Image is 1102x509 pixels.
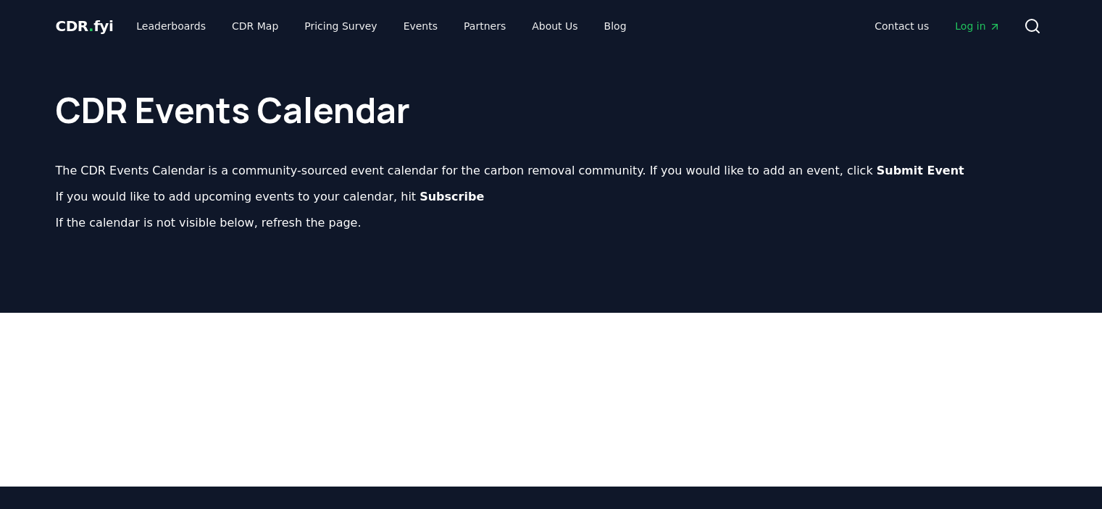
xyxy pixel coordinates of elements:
[56,64,1047,127] h1: CDR Events Calendar
[88,17,93,35] span: .
[125,13,217,39] a: Leaderboards
[863,13,940,39] a: Contact us
[863,13,1011,39] nav: Main
[56,214,1047,232] p: If the calendar is not visible below, refresh the page.
[452,13,517,39] a: Partners
[293,13,388,39] a: Pricing Survey
[392,13,449,39] a: Events
[955,19,1000,33] span: Log in
[220,13,290,39] a: CDR Map
[56,188,1047,206] p: If you would like to add upcoming events to your calendar, hit
[56,17,114,35] span: CDR fyi
[877,164,964,177] b: Submit Event
[419,190,484,203] b: Subscribe
[56,162,1047,180] p: The CDR Events Calendar is a community-sourced event calendar for the carbon removal community. I...
[56,16,114,36] a: CDR.fyi
[125,13,638,39] nav: Main
[943,13,1011,39] a: Log in
[520,13,589,39] a: About Us
[593,13,638,39] a: Blog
